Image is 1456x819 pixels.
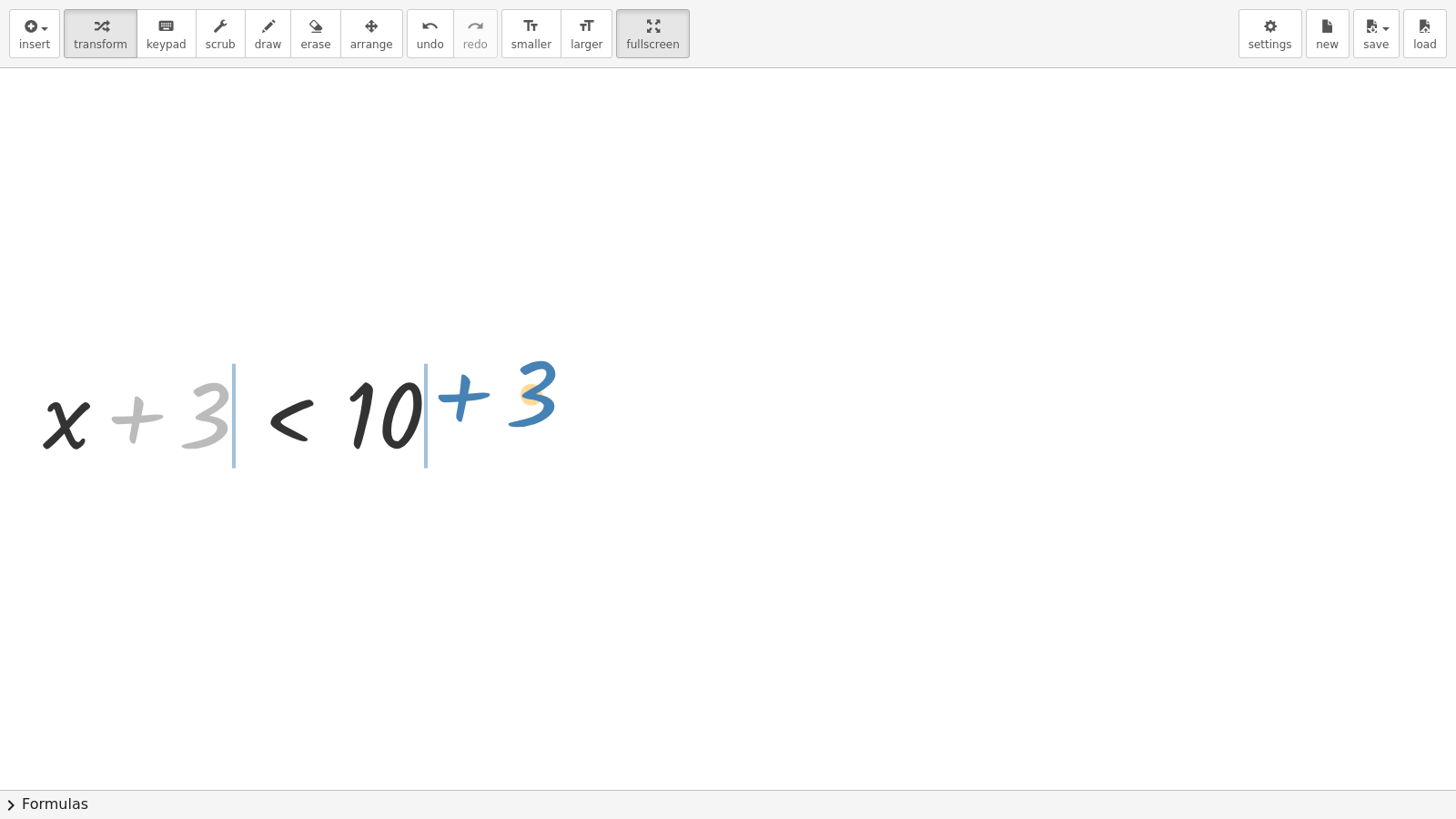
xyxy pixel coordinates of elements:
i: format_size [522,15,540,37]
span: transform [74,38,127,51]
button: redoredo [453,9,498,58]
span: erase [300,38,330,51]
i: undo [421,15,439,37]
i: keyboard [157,15,175,37]
button: erase [290,9,340,58]
span: draw [255,38,282,51]
button: scrub [196,9,246,58]
span: redo [463,38,488,51]
span: larger [571,38,602,51]
span: arrange [350,38,393,51]
span: insert [19,38,50,51]
button: settings [1239,9,1302,58]
button: format_sizelarger [561,9,612,58]
button: keyboardkeypad [136,9,197,58]
button: format_sizesmaller [501,9,561,58]
span: new [1316,38,1339,51]
button: arrange [340,9,403,58]
span: keypad [147,38,187,51]
span: smaller [511,38,551,51]
i: format_size [578,15,595,37]
button: new [1306,9,1350,58]
button: transform [64,9,137,58]
span: undo [417,38,444,51]
span: scrub [206,38,236,51]
button: draw [245,9,292,58]
span: load [1413,38,1437,51]
button: load [1403,9,1447,58]
span: save [1363,38,1389,51]
i: redo [467,15,484,37]
span: settings [1249,38,1292,51]
span: fullscreen [626,38,679,51]
button: insert [9,9,60,58]
button: fullscreen [616,9,689,58]
button: save [1353,9,1400,58]
button: undoundo [407,9,454,58]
